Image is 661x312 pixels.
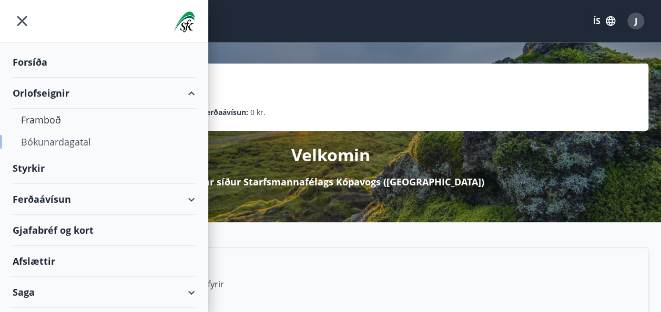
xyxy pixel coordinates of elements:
button: J [623,8,648,34]
div: Saga [13,277,195,308]
div: Styrkir [13,153,195,184]
button: menu [13,12,32,30]
p: Velkomin [291,143,370,167]
div: Afslættir [13,246,195,277]
img: union_logo [174,12,195,33]
button: ÍS [587,12,621,30]
p: Ferðaávísun : [202,107,248,118]
div: Bókunardagatal [21,131,187,153]
span: 0 kr. [250,107,266,118]
div: Gjafabréf og kort [13,215,195,246]
div: Orlofseignir [13,78,195,109]
span: J [635,15,637,27]
div: Forsíða [13,47,195,78]
p: á Mínar síður Starfsmannafélags Kópavogs ([GEOGRAPHIC_DATA]) [177,175,484,189]
div: Ferðaávísun [13,184,195,215]
div: Framboð [21,109,187,131]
